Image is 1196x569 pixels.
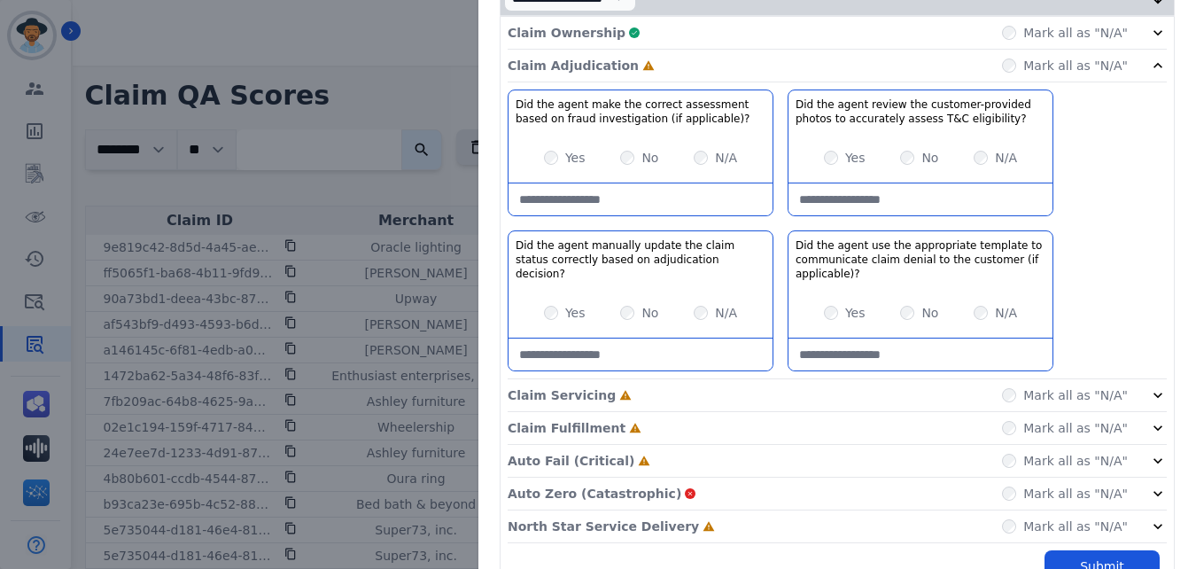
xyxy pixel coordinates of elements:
h3: Did the agent use the appropriate template to communicate claim denial to the customer (if applic... [796,238,1045,281]
label: Mark all as "N/A" [1023,419,1128,437]
label: No [921,304,938,322]
label: No [641,149,658,167]
label: Yes [565,149,586,167]
label: Yes [845,149,866,167]
p: Claim Ownership [508,24,625,42]
p: Auto Zero (Catastrophic) [508,485,681,503]
label: Mark all as "N/A" [1023,24,1128,42]
h3: Did the agent manually update the claim status correctly based on adjudication decision? [516,238,765,281]
label: Yes [565,304,586,322]
label: No [641,304,658,322]
label: N/A [715,149,737,167]
label: Mark all as "N/A" [1023,485,1128,503]
p: Claim Fulfillment [508,419,625,437]
p: North Star Service Delivery [508,518,699,535]
p: Claim Servicing [508,386,616,404]
p: Auto Fail (Critical) [508,452,634,470]
p: Claim Adjudication [508,57,639,74]
label: N/A [995,149,1017,167]
label: N/A [715,304,737,322]
label: No [921,149,938,167]
label: Mark all as "N/A" [1023,57,1128,74]
label: Mark all as "N/A" [1023,518,1128,535]
label: Yes [845,304,866,322]
h3: Did the agent make the correct assessment based on fraud investigation (if applicable)? [516,97,765,126]
h3: Did the agent review the customer-provided photos to accurately assess T&C eligibility? [796,97,1045,126]
label: Mark all as "N/A" [1023,452,1128,470]
label: N/A [995,304,1017,322]
label: Mark all as "N/A" [1023,386,1128,404]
